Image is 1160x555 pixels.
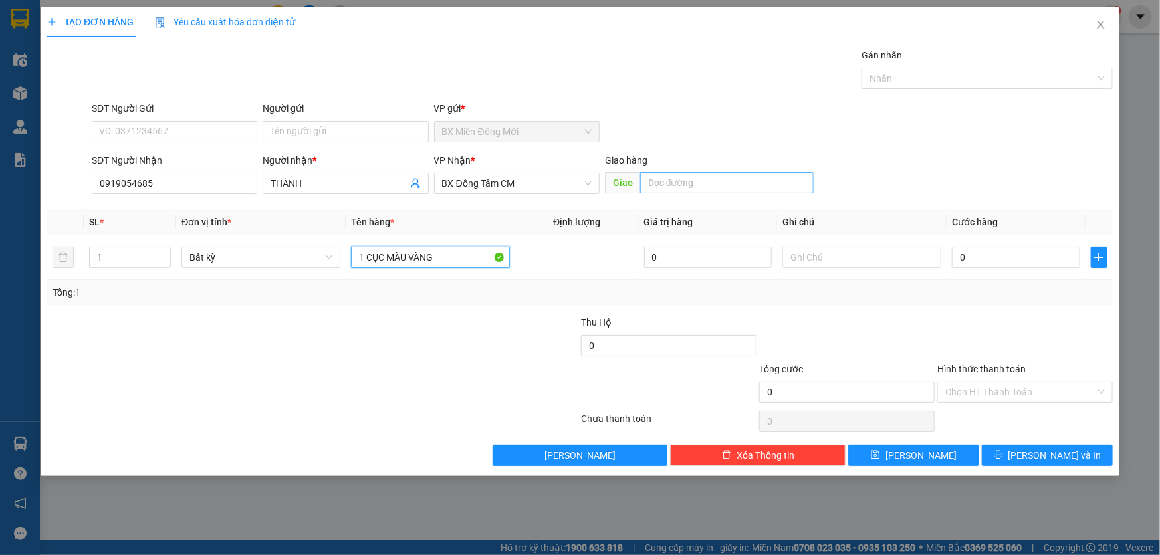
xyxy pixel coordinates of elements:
[737,448,794,463] span: Xóa Thông tin
[722,450,731,461] span: delete
[434,155,471,166] span: VP Nhận
[670,445,846,466] button: deleteXóa Thông tin
[263,101,428,116] div: Người gửi
[982,445,1113,466] button: printer[PERSON_NAME] và In
[92,101,257,116] div: SĐT Người Gửi
[544,448,616,463] span: [PERSON_NAME]
[434,101,600,116] div: VP gửi
[351,217,394,227] span: Tên hàng
[89,217,100,227] span: SL
[644,217,693,227] span: Giá trị hàng
[442,122,592,142] span: BX Miền Đông Mới
[581,317,612,328] span: Thu Hộ
[937,364,1026,374] label: Hình thức thanh toán
[777,209,947,235] th: Ghi chú
[1096,19,1106,30] span: close
[155,17,295,27] span: Yêu cầu xuất hóa đơn điện tử
[1082,7,1119,44] button: Close
[189,247,332,267] span: Bất kỳ
[848,445,979,466] button: save[PERSON_NAME]
[181,217,231,227] span: Đơn vị tính
[92,153,257,167] div: SĐT Người Nhận
[442,173,592,193] span: BX Đồng Tâm CM
[994,450,1003,461] span: printer
[1091,247,1107,268] button: plus
[53,285,448,300] div: Tổng: 1
[644,247,772,268] input: 0
[1008,448,1102,463] span: [PERSON_NAME] và In
[605,172,640,193] span: Giao
[862,50,902,60] label: Gán nhãn
[952,217,998,227] span: Cước hàng
[782,247,941,268] input: Ghi Chú
[885,448,957,463] span: [PERSON_NAME]
[351,247,510,268] input: VD: Bàn, Ghế
[493,445,668,466] button: [PERSON_NAME]
[155,17,166,28] img: icon
[580,411,758,435] div: Chưa thanh toán
[640,172,814,193] input: Dọc đường
[605,155,647,166] span: Giao hàng
[871,450,880,461] span: save
[53,247,74,268] button: delete
[1092,252,1107,263] span: plus
[759,364,803,374] span: Tổng cước
[553,217,600,227] span: Định lượng
[410,178,421,189] span: user-add
[263,153,428,167] div: Người nhận
[47,17,134,27] span: TẠO ĐƠN HÀNG
[47,17,57,27] span: plus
